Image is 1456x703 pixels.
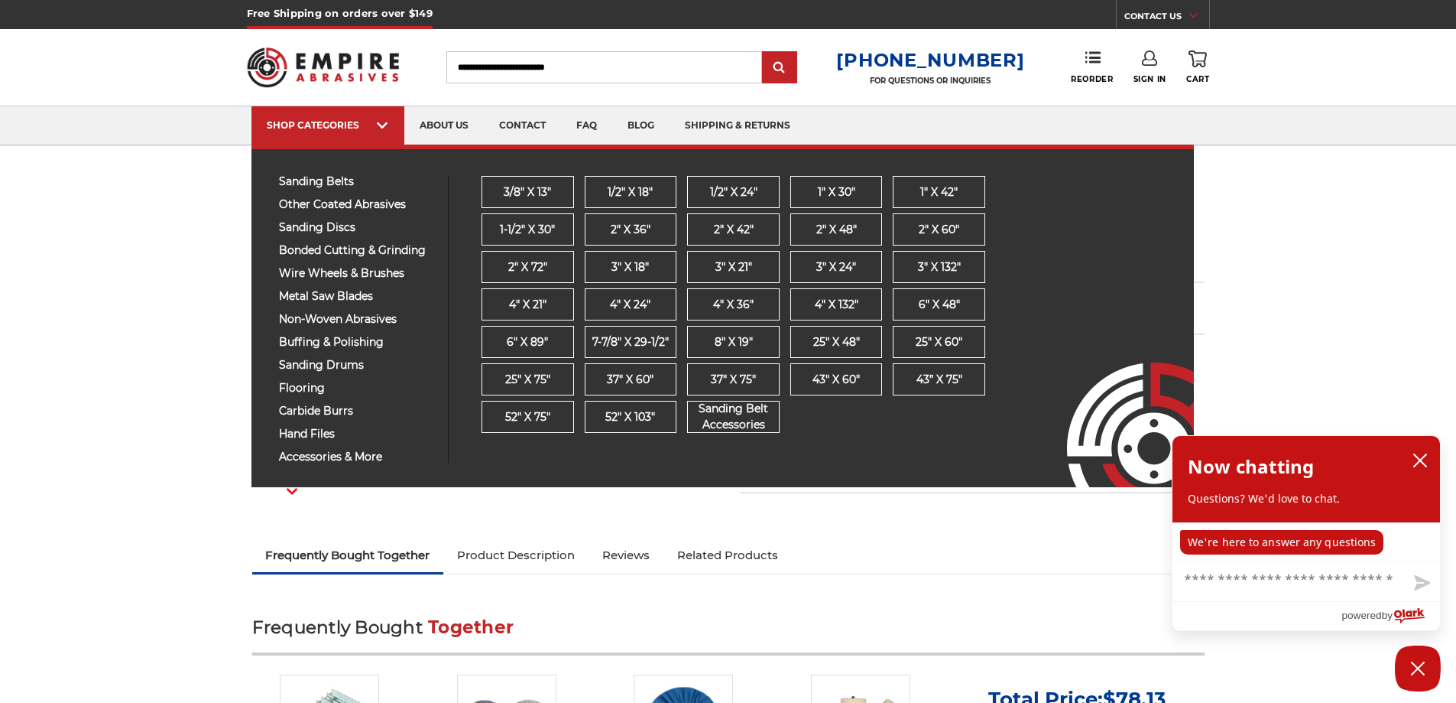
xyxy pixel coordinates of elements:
span: 1" x 42" [920,184,958,200]
a: contact [484,106,561,145]
span: hand files [279,428,437,440]
img: Empire Abrasives Logo Image [1039,317,1194,487]
span: 4" x 21" [508,297,546,313]
span: 4" x 36" [713,297,754,313]
a: blog [612,106,670,145]
span: 6" x 89" [507,334,548,350]
h2: Now chatting [1188,451,1314,482]
span: sanding drums [279,360,437,371]
span: 7-7/8" x 29-1/2" [592,334,668,350]
a: CONTACT US [1124,8,1209,29]
span: 25" x 48" [812,334,859,350]
span: other coated abrasives [279,199,437,210]
button: close chatbox [1408,449,1432,472]
a: Reviews [589,539,663,572]
a: Frequently Bought Together [252,539,444,572]
a: Reorder [1071,50,1113,83]
span: metal saw blades [279,291,437,302]
span: carbide burrs [279,405,437,417]
span: flooring [279,382,437,394]
span: 3" x 18" [611,259,649,275]
button: Next [274,475,310,508]
span: 25" x 75" [504,372,550,388]
p: Questions? We'd love to chat. [1188,491,1425,506]
p: We're here to answer any questions [1180,530,1383,555]
span: 6" x 48" [918,297,959,313]
span: 25" x 60" [916,334,962,350]
a: shipping & returns [670,106,806,145]
span: 8" x 19" [714,334,752,350]
span: 3" x 21" [715,259,751,275]
a: about us [404,106,484,145]
span: Together [428,617,514,638]
span: 1-1/2" x 30" [500,222,555,238]
span: 4" x 132" [814,297,858,313]
div: chat [1172,522,1440,561]
span: sanding belts [279,176,437,187]
span: Cart [1186,74,1209,84]
span: 37" x 75" [711,372,756,388]
span: 1" x 30" [817,184,854,200]
span: Frequently Bought [252,617,423,638]
span: buffing & polishing [279,337,437,348]
div: SHOP CATEGORIES [267,119,389,131]
span: 37" x 60" [607,372,653,388]
span: 2" x 72" [507,259,546,275]
a: faq [561,106,612,145]
span: 43” x 75" [916,372,961,388]
span: Sign In [1133,74,1166,84]
span: wire wheels & brushes [279,268,437,279]
a: Product Description [443,539,589,572]
span: Reorder [1071,74,1113,84]
span: 3" x 24" [816,259,856,275]
span: 2" x 48" [816,222,856,238]
span: powered [1341,606,1381,625]
span: sanding discs [279,222,437,233]
button: Close Chatbox [1395,646,1441,692]
span: 2" x 36" [610,222,650,238]
a: [PHONE_NUMBER] [836,49,1024,71]
span: 43" x 60" [812,372,860,388]
span: 3/8" x 13" [504,184,551,200]
span: Sanding Belt Accessories [688,401,779,433]
span: 52" x 103" [605,409,655,425]
span: by [1382,606,1393,625]
span: bonded cutting & grinding [279,245,437,256]
span: 52" x 75" [504,409,550,425]
a: Powered by Olark [1341,602,1440,630]
span: 4" x 24" [610,297,650,313]
div: olark chatbox [1172,435,1441,631]
p: FOR QUESTIONS OR INQUIRIES [836,76,1024,86]
span: 1/2" x 24" [709,184,757,200]
input: Submit [764,53,795,83]
span: 3" x 132" [917,259,960,275]
span: non-woven abrasives [279,314,437,325]
span: accessories & more [279,451,437,463]
span: 1/2" x 18" [608,184,653,200]
a: Cart [1186,50,1209,84]
span: 2" x 60" [919,222,959,238]
span: 2" x 42" [713,222,753,238]
button: Send message [1402,566,1440,601]
img: Empire Abrasives [247,37,400,97]
a: Related Products [663,539,792,572]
